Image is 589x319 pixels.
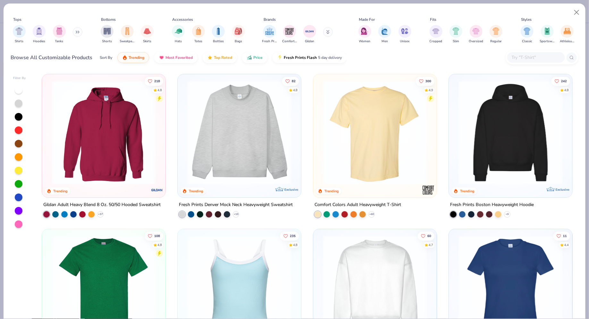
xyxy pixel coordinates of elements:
span: Top Rated [214,55,232,60]
div: filter for Fresh Prints [262,25,277,44]
span: Sportswear [540,39,555,44]
span: Oversized [469,39,483,44]
div: filter for Classic [521,25,534,44]
button: filter button [13,25,26,44]
div: Styles [521,17,532,22]
button: filter button [192,25,205,44]
div: filter for Athleisure [560,25,575,44]
div: 4.8 [157,88,162,92]
div: 4.8 [293,88,297,92]
span: 235 [290,234,295,237]
button: filter button [521,25,534,44]
div: filter for Skirts [141,25,154,44]
img: a164e800-7022-4571-a324-30c76f641635 [159,81,270,185]
span: Bags [235,39,242,44]
span: 300 [425,79,431,83]
span: Sweatpants [120,39,135,44]
div: filter for Regular [490,25,502,44]
button: filter button [120,25,135,44]
div: filter for Sweatpants [120,25,135,44]
button: filter button [358,25,371,44]
img: Sweatpants Image [124,28,131,35]
button: filter button [232,25,245,44]
button: filter button [282,25,297,44]
div: 4.8 [564,88,568,92]
button: filter button [33,25,46,44]
button: filter button [399,25,411,44]
button: filter button [560,25,575,44]
div: Gildan Adult Heavy Blend 8 Oz. 50/50 Hooded Sweatshirt [43,201,161,209]
img: Unisex Image [401,28,408,35]
button: Like [553,231,570,240]
button: Like [280,231,299,240]
span: Shorts [102,39,112,44]
span: Bottles [213,39,224,44]
img: 029b8af0-80e6-406f-9fdc-fdf898547912 [320,81,430,185]
div: filter for Cropped [430,25,442,44]
div: 4.4 [564,243,568,247]
div: filter for Shirts [13,25,26,44]
span: 108 [154,234,160,237]
div: filter for Women [358,25,371,44]
button: filter button [540,25,555,44]
img: trending.gif [122,55,127,60]
div: filter for Totes [192,25,205,44]
div: filter for Unisex [399,25,411,44]
div: Fits [430,17,436,22]
div: Fresh Prints Denver Mock Neck Heavyweight Sweatshirt [179,201,293,209]
span: + 37 [98,212,103,216]
img: flash.gif [277,55,282,60]
button: filter button [172,25,185,44]
div: 4.7 [428,243,433,247]
img: Slim Image [452,28,459,35]
span: Shirts [15,39,23,44]
span: Fresh Prints Flash [284,55,317,60]
div: Brands [264,17,276,22]
button: Close [571,6,583,19]
img: Cropped Image [432,28,440,35]
img: Totes Image [195,28,202,35]
span: Skirts [143,39,151,44]
span: 5 day delivery [318,54,342,61]
div: filter for Tanks [53,25,66,44]
button: Like [551,76,570,85]
span: Slim [453,39,459,44]
img: a90f7c54-8796-4cb2-9d6e-4e9644cfe0fe [295,81,405,185]
div: filter for Bottles [212,25,225,44]
img: Shorts Image [104,28,111,35]
span: Trending [129,55,144,60]
img: Sportswear Image [544,28,551,35]
div: 4.8 [157,243,162,247]
span: Gildan [305,39,314,44]
div: Accessories [172,17,193,22]
img: 01756b78-01f6-4cc6-8d8a-3c30c1a0c8ac [48,81,159,185]
button: filter button [53,25,66,44]
div: Browse All Customizable Products [11,54,93,61]
span: 218 [154,79,160,83]
span: Men [382,39,388,44]
button: Like [144,231,163,240]
div: Fresh Prints Boston Heavyweight Hoodie [450,201,534,209]
div: Tops [13,17,21,22]
button: Trending [117,52,149,63]
button: filter button [303,25,316,44]
span: Regular [490,39,502,44]
button: Fresh Prints Flash5 day delivery [273,52,347,63]
div: filter for Men [378,25,391,44]
img: Athleisure Image [564,28,571,35]
span: 82 [291,79,295,83]
img: 91acfc32-fd48-4d6b-bdad-a4c1a30ac3fc [455,81,566,185]
div: filter for Oversized [469,25,483,44]
input: Try "T-Shirt" [511,54,560,61]
span: 242 [561,79,567,83]
img: Tanks Image [56,28,63,35]
div: filter for Sportswear [540,25,555,44]
img: Men Image [381,28,388,35]
div: Made For [359,17,375,22]
span: Price [253,55,263,60]
button: Like [282,76,299,85]
img: Bags Image [235,28,242,35]
span: Fresh Prints [262,39,277,44]
div: Bottoms [101,17,116,22]
button: filter button [490,25,502,44]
